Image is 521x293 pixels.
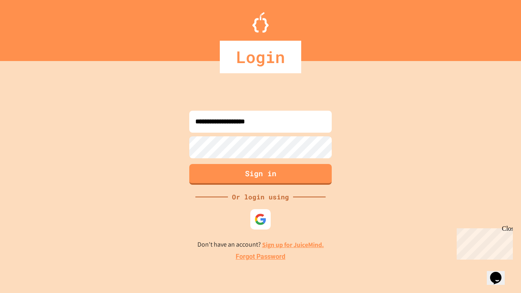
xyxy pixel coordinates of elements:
a: Sign up for JuiceMind. [262,241,324,249]
button: Sign in [189,164,332,185]
img: Logo.svg [252,12,269,33]
p: Don't have an account? [197,240,324,250]
img: google-icon.svg [254,213,267,225]
div: Login [220,41,301,73]
div: Chat with us now!Close [3,3,56,52]
a: Forgot Password [236,252,285,262]
iframe: chat widget [453,225,513,260]
div: Or login using [228,192,293,202]
iframe: chat widget [487,260,513,285]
